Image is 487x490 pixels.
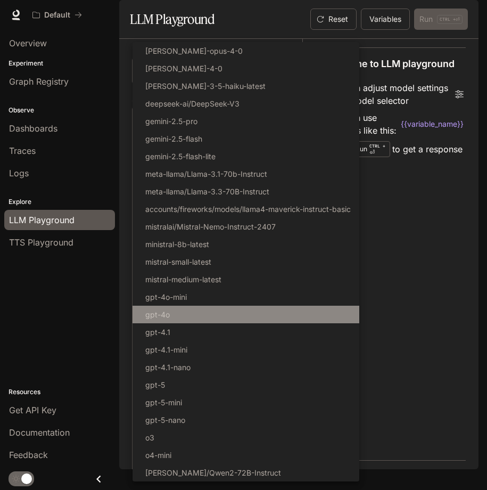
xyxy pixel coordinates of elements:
p: gpt-4.1 [145,326,170,338]
p: gemini-2.5-flash [145,133,202,144]
p: [PERSON_NAME]-3-5-haiku-latest [145,80,266,92]
p: gpt-4o [145,309,170,320]
p: gpt-5 [145,379,165,390]
p: [PERSON_NAME]/Qwen2-72B-Instruct [145,467,281,478]
p: gemini-2.5-pro [145,116,197,127]
p: gpt-4.1-nano [145,362,191,373]
p: o4-mini [145,450,171,461]
p: gpt-5-nano [145,414,185,426]
p: gpt-5-mini [145,397,182,408]
p: meta-llama/Llama-3.3-70B-Instruct [145,186,269,197]
p: meta-llama/Llama-3.1-70b-Instruct [145,168,267,179]
p: mistral-medium-latest [145,274,221,285]
p: mistralai/Mistral-Nemo-Instruct-2407 [145,221,276,232]
p: gpt-4.1-mini [145,344,187,355]
p: o3 [145,432,154,443]
p: [PERSON_NAME]-4-0 [145,63,222,74]
p: accounts/fireworks/models/llama4-maverick-instruct-basic [145,203,351,215]
p: gpt-4o-mini [145,291,187,303]
p: ministral-8b-latest [145,239,209,250]
p: mistral-small-latest [145,256,211,267]
p: deepseek-ai/DeepSeek-V3 [145,98,240,109]
p: [PERSON_NAME]-opus-4-0 [145,45,243,56]
p: gemini-2.5-flash-lite [145,151,216,162]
